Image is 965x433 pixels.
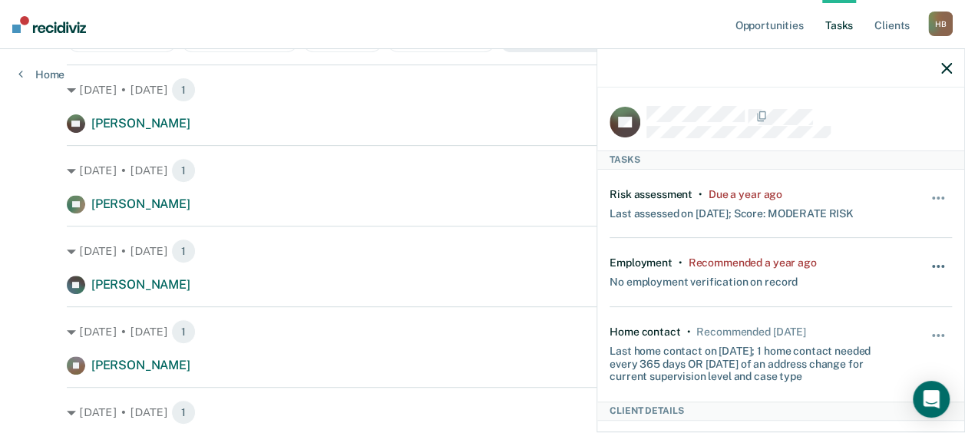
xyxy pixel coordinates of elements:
[928,12,953,36] div: H B
[679,256,682,269] div: •
[610,269,798,289] div: No employment verification on record
[67,78,898,102] div: [DATE] • [DATE]
[913,381,950,418] div: Open Intercom Messenger
[91,277,190,292] span: [PERSON_NAME]
[610,339,895,383] div: Last home contact on [DATE]; 1 home contact needed every 365 days OR [DATE] of an address change ...
[610,201,854,220] div: Last assessed on [DATE]; Score: MODERATE RISK
[597,402,964,420] div: Client Details
[610,326,680,339] div: Home contact
[67,239,898,263] div: [DATE] • [DATE]
[686,326,690,339] div: •
[610,188,692,201] div: Risk assessment
[67,319,898,344] div: [DATE] • [DATE]
[696,326,805,339] div: Recommended in 12 days
[688,256,816,269] div: Recommended a year ago
[709,188,782,201] div: Due a year ago
[91,197,190,211] span: [PERSON_NAME]
[67,400,898,425] div: [DATE] • [DATE]
[67,158,898,183] div: [DATE] • [DATE]
[171,400,196,425] span: 1
[171,239,196,263] span: 1
[699,188,702,201] div: •
[18,68,64,81] a: Home
[597,150,964,169] div: Tasks
[91,116,190,131] span: [PERSON_NAME]
[171,78,196,102] span: 1
[12,16,86,33] img: Recidiviz
[171,158,196,183] span: 1
[171,319,196,344] span: 1
[91,358,190,372] span: [PERSON_NAME]
[610,256,673,269] div: Employment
